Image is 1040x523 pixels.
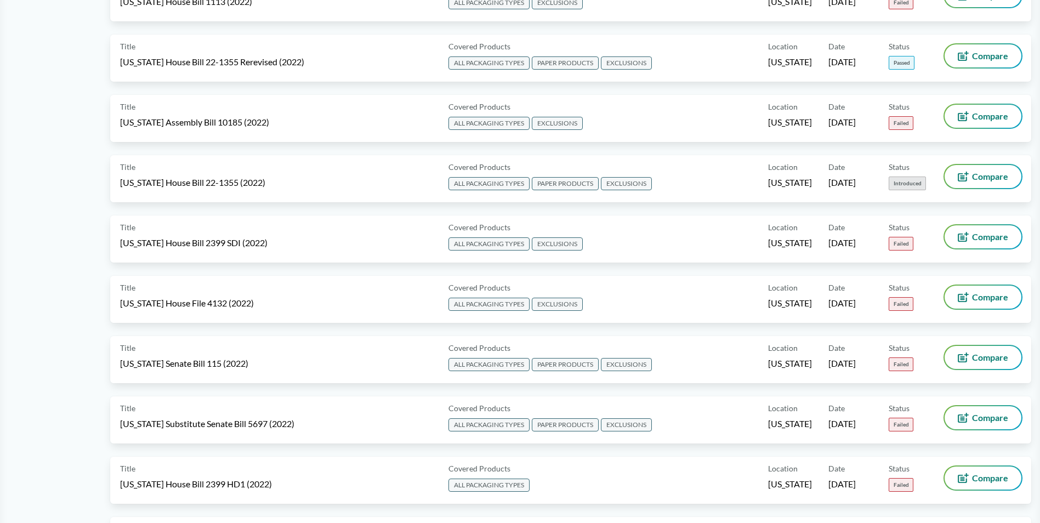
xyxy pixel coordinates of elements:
[972,112,1008,121] span: Compare
[945,105,1021,128] button: Compare
[972,413,1008,422] span: Compare
[768,56,812,68] span: [US_STATE]
[768,161,798,173] span: Location
[828,402,845,414] span: Date
[120,161,135,173] span: Title
[889,56,914,70] span: Passed
[828,41,845,52] span: Date
[448,177,530,190] span: ALL PACKAGING TYPES
[768,463,798,474] span: Location
[448,342,510,354] span: Covered Products
[120,297,254,309] span: [US_STATE] House File 4132 (2022)
[889,402,910,414] span: Status
[448,402,510,414] span: Covered Products
[889,478,913,492] span: Failed
[972,353,1008,362] span: Compare
[889,418,913,431] span: Failed
[768,237,812,249] span: [US_STATE]
[448,479,530,492] span: ALL PACKAGING TYPES
[448,161,510,173] span: Covered Products
[448,117,530,130] span: ALL PACKAGING TYPES
[768,101,798,112] span: Location
[768,177,812,189] span: [US_STATE]
[120,402,135,414] span: Title
[448,358,530,371] span: ALL PACKAGING TYPES
[448,282,510,293] span: Covered Products
[120,463,135,474] span: Title
[601,358,652,371] span: EXCLUSIONS
[828,463,845,474] span: Date
[972,172,1008,181] span: Compare
[120,221,135,233] span: Title
[945,406,1021,429] button: Compare
[120,101,135,112] span: Title
[532,418,599,431] span: PAPER PRODUCTS
[448,418,530,431] span: ALL PACKAGING TYPES
[828,357,856,369] span: [DATE]
[828,161,845,173] span: Date
[532,177,599,190] span: PAPER PRODUCTS
[120,282,135,293] span: Title
[945,225,1021,248] button: Compare
[120,357,248,369] span: [US_STATE] Senate Bill 115 (2022)
[120,177,265,189] span: [US_STATE] House Bill 22-1355 (2022)
[448,56,530,70] span: ALL PACKAGING TYPES
[120,56,304,68] span: [US_STATE] House Bill 22-1355 Rerevised (2022)
[768,357,812,369] span: [US_STATE]
[828,342,845,354] span: Date
[972,474,1008,482] span: Compare
[768,402,798,414] span: Location
[889,116,913,130] span: Failed
[448,237,530,251] span: ALL PACKAGING TYPES
[448,101,510,112] span: Covered Products
[448,463,510,474] span: Covered Products
[768,41,798,52] span: Location
[828,282,845,293] span: Date
[945,467,1021,490] button: Compare
[768,221,798,233] span: Location
[120,478,272,490] span: [US_STATE] House Bill 2399 HD1 (2022)
[828,418,856,430] span: [DATE]
[945,44,1021,67] button: Compare
[448,298,530,311] span: ALL PACKAGING TYPES
[768,282,798,293] span: Location
[768,342,798,354] span: Location
[532,117,583,130] span: EXCLUSIONS
[828,101,845,112] span: Date
[889,221,910,233] span: Status
[120,418,294,430] span: [US_STATE] Substitute Senate Bill 5697 (2022)
[120,237,268,249] span: [US_STATE] House Bill 2399 SDI (2022)
[768,116,812,128] span: [US_STATE]
[889,463,910,474] span: Status
[532,56,599,70] span: PAPER PRODUCTS
[945,346,1021,369] button: Compare
[889,357,913,371] span: Failed
[601,177,652,190] span: EXCLUSIONS
[601,418,652,431] span: EXCLUSIONS
[889,101,910,112] span: Status
[768,418,812,430] span: [US_STATE]
[972,52,1008,60] span: Compare
[828,297,856,309] span: [DATE]
[828,116,856,128] span: [DATE]
[945,286,1021,309] button: Compare
[828,221,845,233] span: Date
[889,342,910,354] span: Status
[889,177,926,190] span: Introduced
[828,177,856,189] span: [DATE]
[120,342,135,354] span: Title
[828,56,856,68] span: [DATE]
[768,297,812,309] span: [US_STATE]
[532,237,583,251] span: EXCLUSIONS
[828,478,856,490] span: [DATE]
[120,116,269,128] span: [US_STATE] Assembly Bill 10185 (2022)
[120,41,135,52] span: Title
[972,232,1008,241] span: Compare
[768,478,812,490] span: [US_STATE]
[972,293,1008,302] span: Compare
[889,161,910,173] span: Status
[889,41,910,52] span: Status
[945,165,1021,188] button: Compare
[448,41,510,52] span: Covered Products
[889,237,913,251] span: Failed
